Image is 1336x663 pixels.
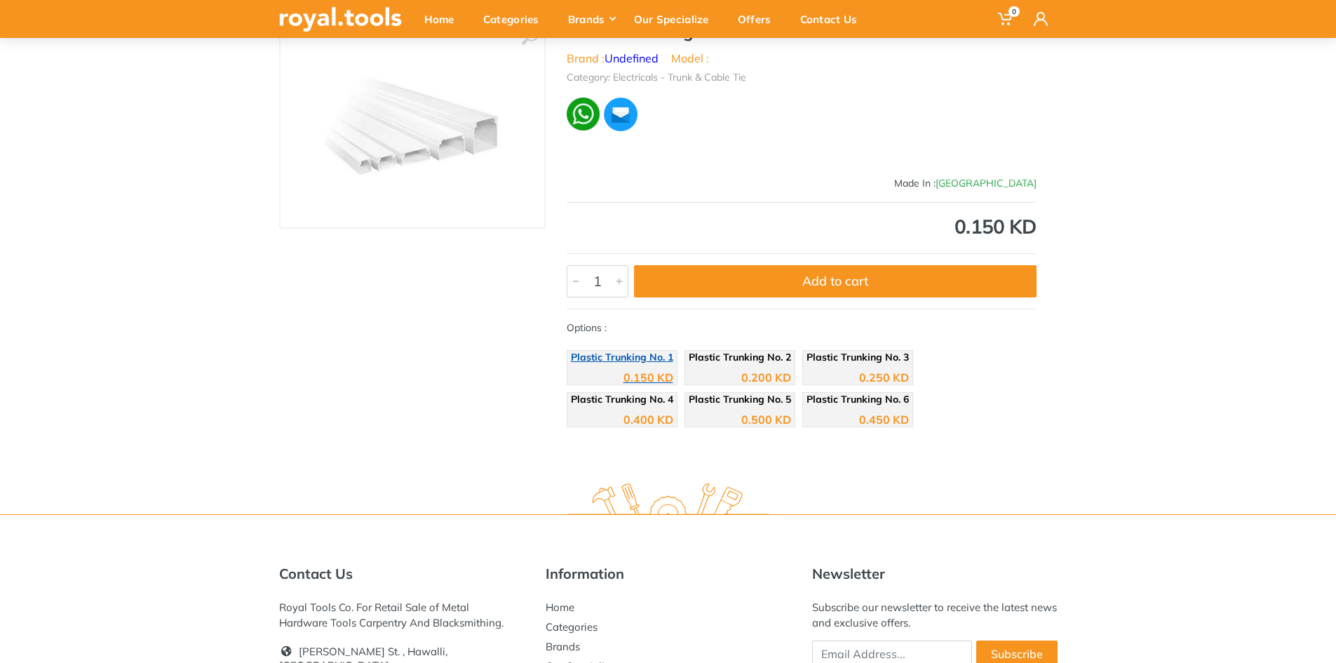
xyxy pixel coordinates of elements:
a: Categories [546,620,598,634]
h5: Newsletter [812,565,1058,582]
a: Plastic Trunking No. 5 0.500 KD [684,392,795,427]
a: Undefined [605,51,659,65]
div: 0.500 KD [741,414,791,425]
div: Made In : [567,176,1037,191]
div: 0.200 KD [741,372,791,383]
span: Plastic Trunking No. 2 [689,351,791,363]
li: Model : [671,50,709,67]
div: 0.400 KD [623,414,673,425]
div: Subscribe our newsletter to receive the latest news and exclusive offers. [812,600,1058,631]
h1: Plastic Trunking No. 1 [567,21,1037,41]
div: 0.150 KD [623,372,673,383]
h5: Information [546,565,791,582]
div: Contact Us [790,4,877,34]
img: royal.tools Logo [567,483,769,522]
span: Plastic Trunking No. 5 [689,393,791,406]
span: Plastic Trunking No. 4 [571,393,673,406]
div: Our Specialize [624,4,728,34]
li: Brand : [567,50,659,67]
span: [GEOGRAPHIC_DATA] [936,177,1037,189]
span: Plastic Trunking No. 6 [807,393,909,406]
h5: Contact Us [279,565,525,582]
div: Royal Tools Co. For Retail Sale of Metal Hardware Tools Carpentry And Blacksmithing. [279,600,525,631]
div: 0.450 KD [859,414,909,425]
div: Home [414,4,473,34]
img: ma.webp [602,96,639,133]
a: Plastic Trunking No. 1 0.150 KD [567,350,677,385]
button: Add to cart [634,265,1037,297]
span: 0 [1008,6,1020,17]
img: wa.webp [567,98,600,130]
li: Category: Electricals - Trunk & Cable Tie [567,70,746,85]
span: Plastic Trunking No. 1 [571,351,673,363]
div: Categories [473,4,558,34]
img: Undefined [994,141,1037,176]
div: 0.250 KD [859,372,909,383]
div: Options : [567,321,1037,434]
span: Plastic Trunking No. 3 [807,351,909,363]
img: Royal Tools - Plastic Trunking No. 1 [324,36,501,213]
a: Home [546,601,574,614]
div: 0.150 KD [567,217,1037,236]
img: royal.tools Logo [279,7,402,32]
a: Plastic Trunking No. 2 0.200 KD [684,350,795,385]
a: Plastic Trunking No. 3 0.250 KD [802,350,913,385]
a: Plastic Trunking No. 4 0.400 KD [567,392,677,427]
a: Brands [546,640,580,653]
a: Plastic Trunking No. 6 0.450 KD [802,392,913,427]
div: Offers [728,4,790,34]
div: Brands [558,4,624,34]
